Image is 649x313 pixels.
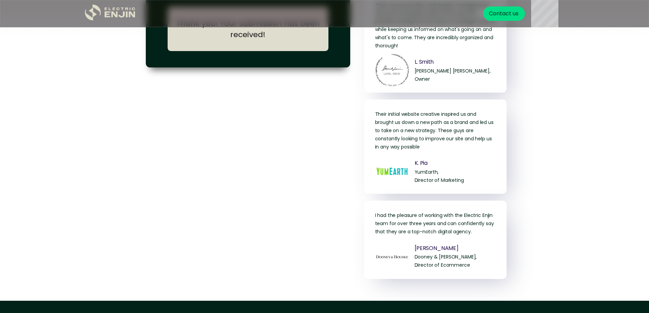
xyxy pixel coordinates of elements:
div: Dooney & [PERSON_NAME], Director of Ecommerce [415,253,477,269]
div: Thank you! Your submission has been received! [174,18,322,40]
p: [PERSON_NAME] [415,244,477,253]
div: YumEarth, Director of Marketing [415,168,464,185]
p: Their initial website creative inspired us and brought us down a new path as a brand and led us t... [375,110,496,151]
div: [PERSON_NAME] [PERSON_NAME], Owner [415,67,491,83]
p: I had the pleasure of working with the Electric Enjin team for over three years and can confident... [375,212,496,236]
a: Contact us [483,6,525,21]
a: home [85,4,136,23]
div: notes success [168,7,328,51]
p: L. Smith [415,57,491,67]
p: K. Pia [415,158,464,168]
div: Contact us [489,10,519,18]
